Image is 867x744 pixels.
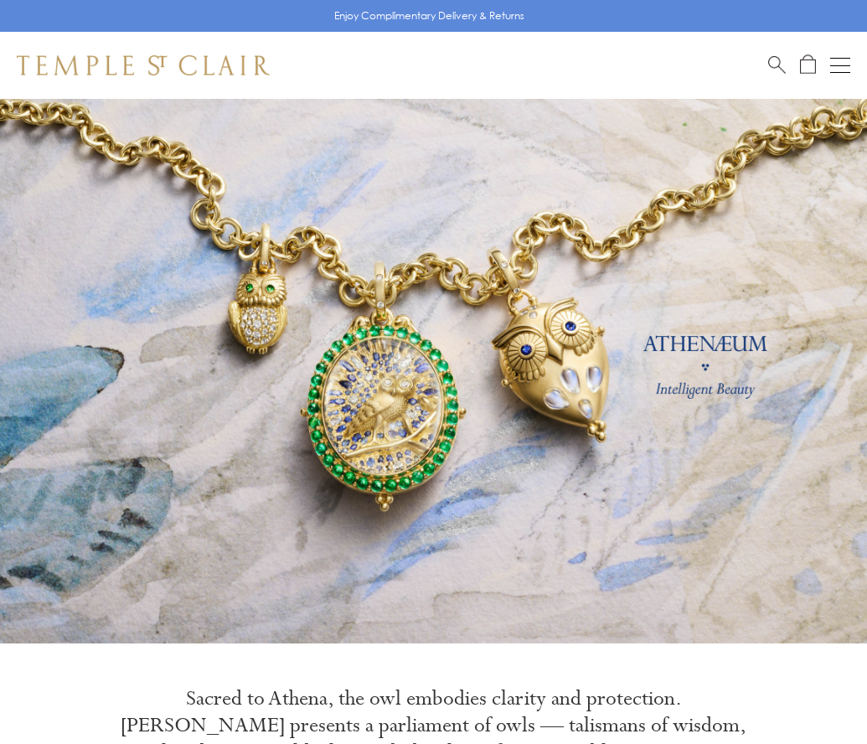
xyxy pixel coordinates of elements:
a: Open Shopping Bag [800,54,816,75]
button: Open navigation [830,55,850,75]
img: Temple St. Clair [17,55,270,75]
a: Search [768,54,786,75]
p: Enjoy Complimentary Delivery & Returns [334,8,524,24]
